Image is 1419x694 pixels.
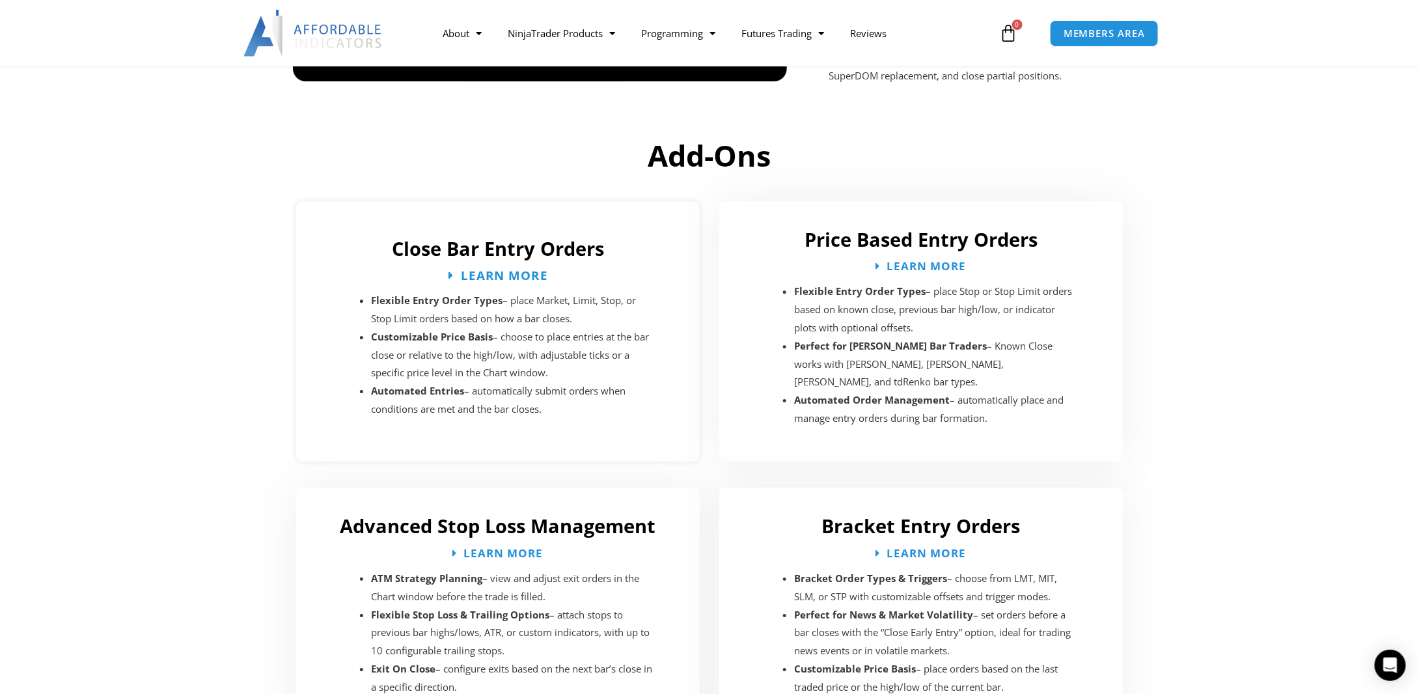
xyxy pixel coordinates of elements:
[371,384,464,397] strong: Automated Entries
[980,14,1038,52] a: 0
[371,608,549,621] strong: Flexible Stop Loss & Trailing Options
[293,137,1126,175] h2: Add-Ons
[794,570,1077,606] li: – choose from LMT, MIT, SLM, or STP with customizable offsets and trigger modes.
[794,572,947,585] strong: Bracket Order Types & Triggers
[495,18,628,48] a: NinjaTrader Products
[371,606,654,661] li: – attach stops to previous bar highs/lows, ATR, or custom indicators, with up to 10 configurable ...
[371,382,654,419] li: – automatically submit orders when conditions are met and the bar closes.
[876,260,967,271] a: Learn More
[794,285,926,298] strong: Flexible Entry Order Types
[309,514,687,538] h2: Advanced Stop Loss Management
[628,18,728,48] a: Programming
[794,391,1077,428] li: – automatically place and manage entry orders during bar formation.
[1064,29,1145,38] span: MEMBERS AREA
[794,393,950,406] strong: Automated Order Management
[794,283,1077,337] li: – place Stop or Stop Limit orders based on known close, previous bar high/low, or indicator plots...
[728,18,837,48] a: Futures Trading
[876,548,967,559] a: Learn More
[794,339,987,352] strong: Perfect for [PERSON_NAME] Bar Traders
[371,294,503,307] strong: Flexible Entry Order Types
[464,548,544,559] span: Learn More
[887,548,967,559] span: Learn More
[453,548,544,559] a: Learn More
[732,514,1110,538] h2: Bracket Entry Orders
[794,608,973,621] strong: Perfect for News & Market Volatility
[1012,20,1023,30] span: 0
[460,269,547,281] span: Learn More
[243,10,383,57] img: LogoAI | Affordable Indicators – NinjaTrader
[1375,650,1406,681] div: Open Intercom Messenger
[837,18,900,48] a: Reviews
[430,18,996,48] nav: Menu
[371,572,482,585] strong: ATM Strategy Planning
[794,337,1077,392] li: – Known Close works with [PERSON_NAME], [PERSON_NAME], [PERSON_NAME], and tdRenko bar types.
[371,662,435,675] strong: Exit On Close
[732,227,1110,252] h2: Price Based Entry Orders
[887,260,967,271] span: Learn More
[371,328,654,383] li: – choose to place entries at the bar close or relative to the high/low, with adjustable ticks or ...
[794,662,916,675] strong: Customizable Price Basis
[371,570,654,606] li: – view and adjust exit orders in the Chart window before the trade is filled.
[430,18,495,48] a: About
[1050,20,1159,47] a: MEMBERS AREA
[371,330,493,343] strong: Customizable Price Basis
[309,236,687,261] h2: Close Bar Entry Orders
[448,269,548,281] a: Learn More
[371,292,654,328] li: – place Market, Limit, Stop, or Stop Limit orders based on how a bar closes.
[794,606,1077,661] li: – set orders before a bar closes with the “Close Early Entry” option, ideal for trading news even...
